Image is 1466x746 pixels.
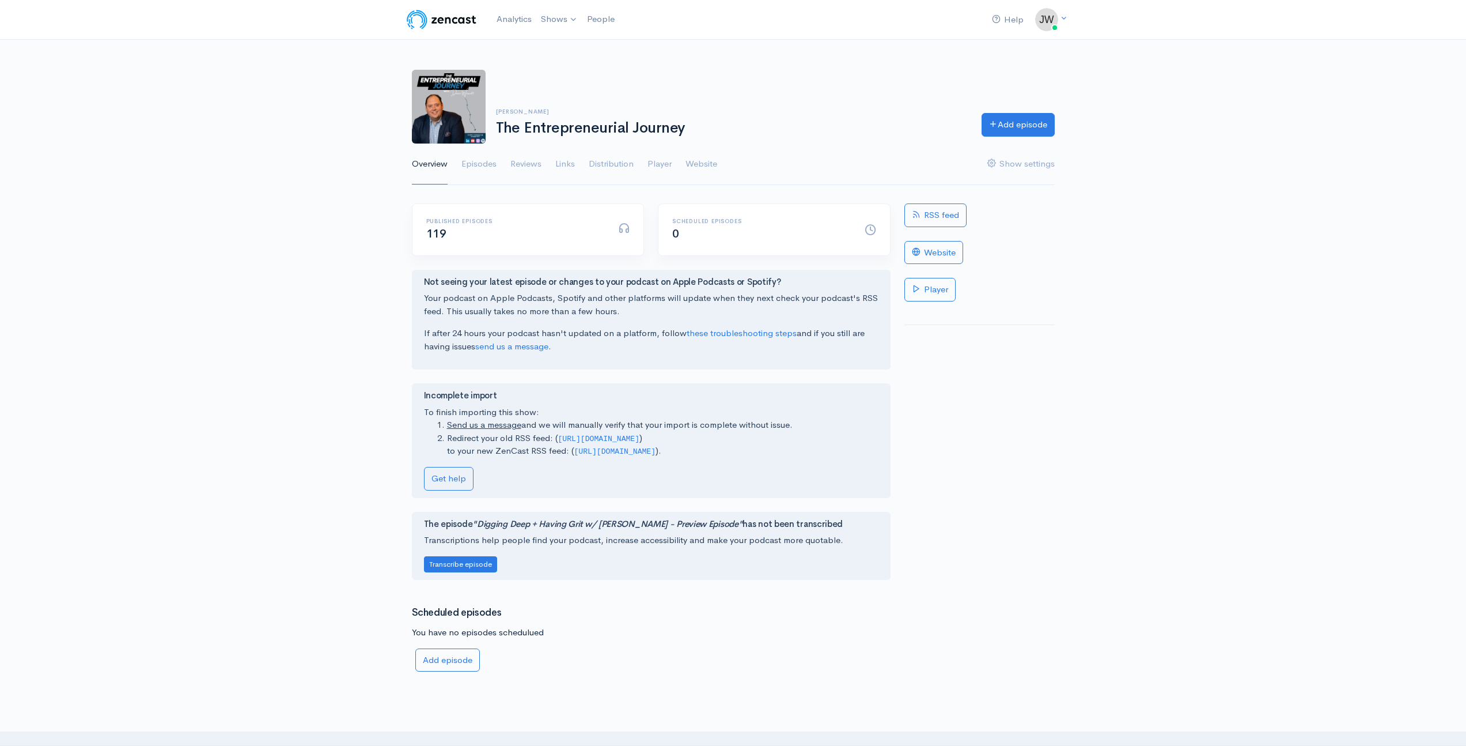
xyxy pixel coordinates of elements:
a: Shows [536,7,582,32]
h4: Incomplete import [424,391,878,401]
code: [URL][DOMAIN_NAME] [558,435,640,443]
span: 0 [672,227,679,241]
p: Transcriptions help people find your podcast, increase accessibility and make your podcast more q... [424,534,878,547]
a: Website [685,144,717,185]
a: Get help [424,467,473,491]
a: RSS feed [904,204,967,227]
li: and we will manually verify that your import is complete without issue. [447,419,878,432]
h4: Not seeing your latest episode or changes to your podcast on Apple Podcasts or Spotify? [424,277,878,287]
p: You have no episodes schedulued [412,626,891,639]
a: Website [904,241,963,265]
a: Episodes [461,144,497,185]
a: Overview [412,144,448,185]
a: Analytics [492,7,536,32]
a: Send us a message [447,419,521,430]
h3: Scheduled episodes [412,608,891,619]
p: Your podcast on Apple Podcasts, Spotify and other platforms will update when they next check your... [424,292,878,318]
li: Redirect your old RSS feed: ( ) to your new ZenCast RSS feed: ( ). [447,432,878,458]
h6: [PERSON_NAME] [496,108,968,115]
a: Links [555,144,575,185]
a: Distribution [589,144,634,185]
a: People [582,7,619,32]
button: Transcribe episode [424,556,497,573]
a: Add episode [982,113,1055,137]
a: Add episode [415,649,480,672]
h1: The Entrepreneurial Journey [496,120,968,137]
div: To finish importing this show: [424,391,878,490]
a: Player [647,144,672,185]
h4: The episode has not been transcribed [424,519,878,529]
h6: Published episodes [426,218,605,224]
img: ... [1035,8,1058,31]
code: [URL][DOMAIN_NAME] [574,447,656,456]
p: If after 24 hours your podcast hasn't updated on a platform, follow and if you still are having i... [424,327,878,353]
a: Show settings [987,144,1055,185]
a: Reviews [510,144,541,185]
h6: Scheduled episodes [672,218,851,224]
a: Help [987,7,1028,32]
a: Player [904,278,956,302]
a: these troubleshooting steps [687,327,797,338]
img: ZenCast Logo [405,8,478,31]
a: Transcribe episode [424,558,497,569]
i: "Digging Deep + Having Grit w/ [PERSON_NAME] - Preview Episode" [472,518,743,529]
a: send us a message [475,341,548,352]
span: 119 [426,227,446,241]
